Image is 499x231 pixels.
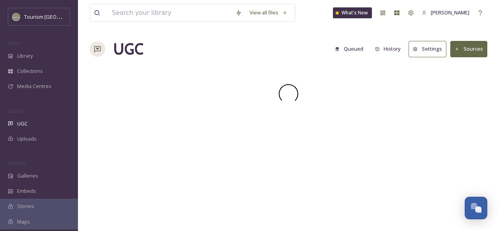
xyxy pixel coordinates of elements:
[17,172,38,180] span: Galleries
[17,52,33,60] span: Library
[12,13,20,21] img: Abbotsford_Snapsea.png
[17,203,34,210] span: Stories
[331,41,367,56] button: Queued
[418,5,473,20] a: [PERSON_NAME]
[17,83,51,90] span: Media Centres
[246,5,291,20] a: View all files
[8,160,26,166] span: WIDGETS
[409,41,446,57] button: Settings
[108,4,232,21] input: Search your library
[8,40,21,46] span: MEDIA
[113,37,143,61] a: UGC
[371,41,405,56] button: History
[331,41,371,56] a: Queued
[431,9,469,16] span: [PERSON_NAME]
[17,67,43,75] span: Collections
[17,135,37,143] span: Uploads
[24,13,94,20] span: Tourism [GEOGRAPHIC_DATA]
[17,218,30,226] span: Maps
[409,41,450,57] a: Settings
[371,41,409,56] a: History
[17,120,28,127] span: UGC
[450,41,487,57] button: Sources
[333,7,372,18] a: What's New
[8,108,25,114] span: COLLECT
[17,187,36,195] span: Embeds
[465,197,487,219] button: Open Chat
